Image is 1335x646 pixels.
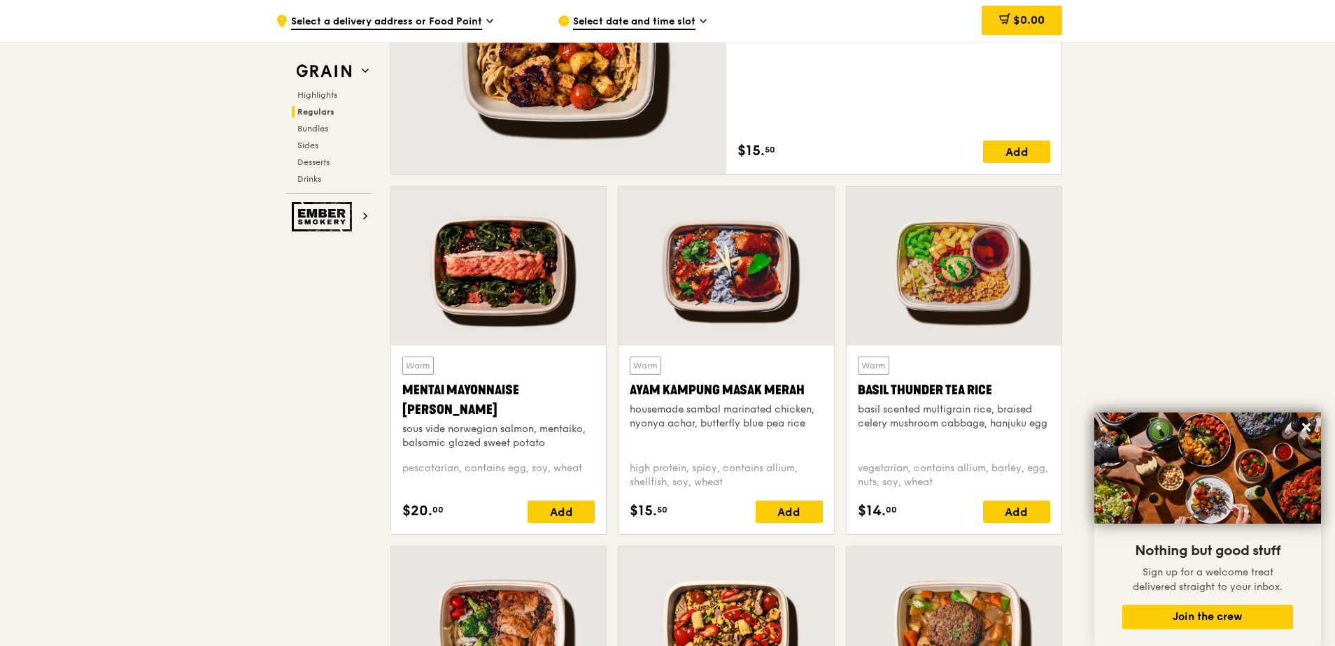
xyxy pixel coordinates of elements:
[630,501,657,522] span: $15.
[1013,13,1045,27] span: $0.00
[292,202,356,231] img: Ember Smokery web logo
[1133,566,1283,593] span: Sign up for a welcome treat delivered straight to your inbox.
[292,59,356,84] img: Grain web logo
[983,141,1050,163] div: Add
[1122,605,1293,629] button: Join the crew
[630,461,822,489] div: high protein, spicy, contains allium, shellfish, soy, wheat
[858,403,1050,431] div: basil scented multigrain rice, braised celery mushroom cabbage, hanjuku egg
[402,357,434,375] div: Warm
[858,380,1050,400] div: Basil Thunder Tea Rice
[297,157,330,167] span: Desserts
[573,15,695,30] span: Select date and time slot
[297,124,328,134] span: Bundles
[297,90,337,100] span: Highlights
[402,380,595,419] div: Mentai Mayonnaise [PERSON_NAME]
[297,107,334,117] span: Regulars
[737,141,765,161] span: $15.
[528,501,595,523] div: Add
[297,141,318,150] span: Sides
[886,504,897,515] span: 00
[432,504,444,515] span: 00
[756,501,823,523] div: Add
[657,504,667,515] span: 50
[630,357,661,375] div: Warm
[858,501,886,522] span: $14.
[1135,543,1280,559] span: Nothing but good stuff
[291,15,482,30] span: Select a delivery address or Food Point
[858,357,889,375] div: Warm
[1094,412,1321,524] img: DSC07876-Edit02-Large.jpeg
[630,380,822,400] div: Ayam Kampung Masak Merah
[630,403,822,431] div: housemade sambal marinated chicken, nyonya achar, butterfly blue pea rice
[765,144,775,155] span: 50
[1295,416,1318,438] button: Close
[402,461,595,489] div: pescatarian, contains egg, soy, wheat
[983,501,1050,523] div: Add
[402,501,432,522] span: $20.
[858,461,1050,489] div: vegetarian, contains allium, barley, egg, nuts, soy, wheat
[402,422,595,450] div: sous vide norwegian salmon, mentaiko, balsamic glazed sweet potato
[297,174,321,184] span: Drinks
